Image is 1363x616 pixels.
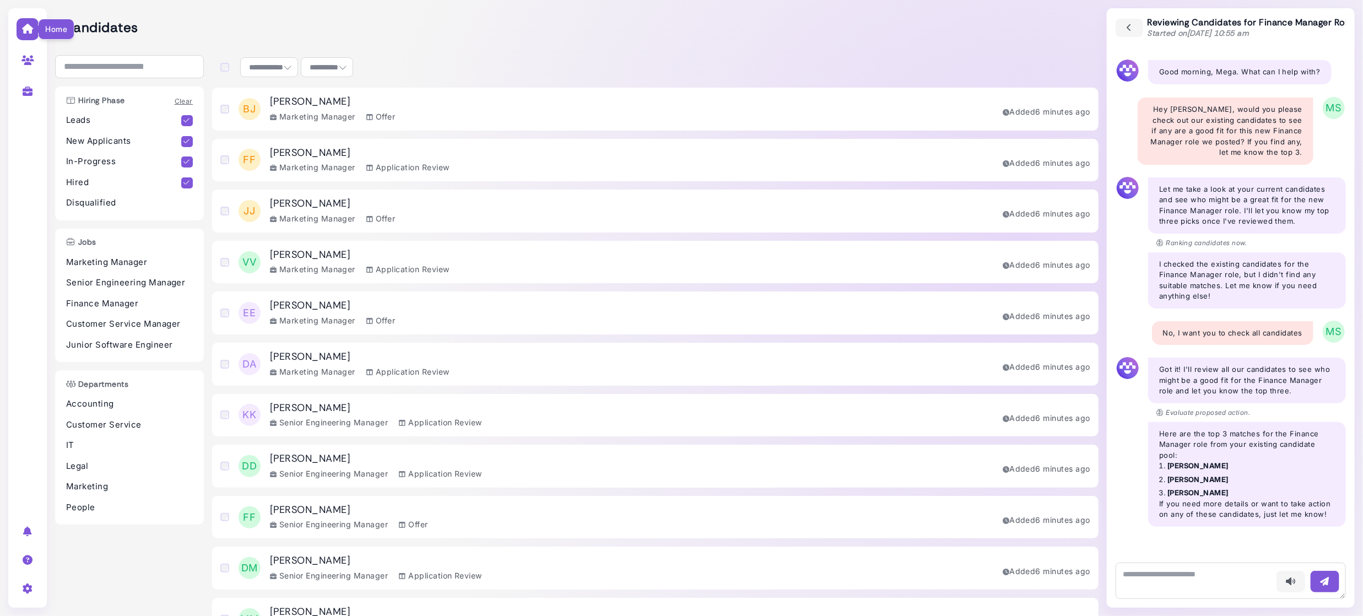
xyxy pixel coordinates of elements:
[1003,565,1090,577] div: Added
[175,97,193,105] a: Clear
[270,263,355,275] div: Marketing Manager
[399,468,482,479] div: Application Review
[1036,464,1090,473] time: Aug 31, 2025
[366,213,395,224] div: Offer
[66,318,193,331] p: Customer Service Manager
[366,161,450,173] div: Application Review
[270,366,355,377] div: Marketing Manager
[61,380,134,389] h3: Departments
[270,96,396,108] h3: [PERSON_NAME]
[1036,566,1090,576] time: Aug 31, 2025
[239,506,261,528] span: FF
[270,300,396,312] h3: [PERSON_NAME]
[64,20,1099,36] h2: Candidates
[270,198,396,210] h3: [PERSON_NAME]
[270,249,450,261] h3: [PERSON_NAME]
[1187,28,1249,38] time: [DATE] 10:55 am
[366,263,450,275] div: Application Review
[270,453,482,465] h3: [PERSON_NAME]
[66,398,193,410] p: Accounting
[66,256,193,269] p: Marketing Manager
[1156,238,1247,248] p: Ranking candidates now.
[1036,260,1090,269] time: Aug 31, 2025
[66,155,181,168] p: In-Progress
[1156,408,1250,418] p: Evaluate proposed action.
[1003,106,1090,117] div: Added
[1003,310,1090,322] div: Added
[38,19,74,40] div: Home
[66,114,181,127] p: Leads
[270,518,388,530] div: Senior Engineering Manager
[66,419,193,431] p: Customer Service
[66,197,193,209] p: Disqualified
[1003,514,1090,526] div: Added
[1003,208,1090,219] div: Added
[1036,413,1090,423] time: Aug 31, 2025
[270,147,450,159] h3: [PERSON_NAME]
[270,315,355,326] div: Marketing Manager
[1036,158,1090,167] time: Aug 31, 2025
[66,480,193,493] p: Marketing
[270,504,428,516] h3: [PERSON_NAME]
[366,366,450,377] div: Application Review
[239,353,261,375] span: DA
[1159,429,1335,520] div: Here are the top 3 matches for the Finance Manager role from your existing candidate pool: If you...
[1323,97,1345,119] span: MS
[366,111,395,122] div: Offer
[61,96,131,105] h3: Hiring Phase
[1036,311,1090,321] time: Aug 31, 2025
[1167,461,1229,470] strong: [PERSON_NAME]
[1167,488,1229,497] strong: [PERSON_NAME]
[66,277,193,289] p: Senior Engineering Manager
[1159,184,1335,227] p: Let me take a look at your current candidates and see who might be a great fit for the new Financ...
[1003,259,1090,271] div: Added
[399,417,482,428] div: Application Review
[10,14,45,42] a: Home
[66,176,181,189] p: Hired
[1323,321,1345,343] span: MS
[270,351,450,363] h3: [PERSON_NAME]
[61,237,102,247] h3: Jobs
[1167,475,1229,484] strong: [PERSON_NAME]
[270,402,482,414] h3: [PERSON_NAME]
[1036,515,1090,525] time: Aug 31, 2025
[239,404,261,426] span: KK
[270,417,388,428] div: Senior Engineering Manager
[1148,60,1332,84] div: Good morning, Mega. What can I help with?
[366,315,395,326] div: Offer
[270,555,482,567] h3: [PERSON_NAME]
[399,570,482,581] div: Application Review
[239,557,261,579] span: DM
[1003,412,1090,424] div: Added
[399,518,428,530] div: Offer
[1148,28,1250,38] span: Started on
[1003,463,1090,474] div: Added
[270,161,355,173] div: Marketing Manager
[66,439,193,452] p: IT
[270,213,355,224] div: Marketing Manager
[239,200,261,222] span: JJ
[239,98,261,120] span: BJ
[66,501,193,514] p: People
[1036,107,1090,116] time: Aug 31, 2025
[66,298,193,310] p: Finance Manager
[239,302,261,324] span: EE
[66,460,193,473] p: Legal
[1159,259,1335,302] div: I checked the existing candidates for the Finance Manager role, but I didn't find any suitable ma...
[1003,157,1090,169] div: Added
[1138,98,1313,165] div: Hey [PERSON_NAME], would you please check out our existing candidates to see if any are a good fi...
[270,570,388,581] div: Senior Engineering Manager
[239,455,261,477] span: DD
[270,468,388,479] div: Senior Engineering Manager
[1159,364,1335,397] p: Got it! I'll review all our candidates to see who might be a good fit for the Finance Manager rol...
[1152,321,1313,345] div: No, I want you to check all candidates
[1148,17,1354,39] div: Reviewing Candidates for Finance Manager Role
[66,339,193,352] p: Junior Software Engineer
[239,251,261,273] span: VV
[1003,361,1090,372] div: Added
[1036,362,1090,371] time: Aug 31, 2025
[239,149,261,171] span: FF
[270,111,355,122] div: Marketing Manager
[1036,209,1090,218] time: Aug 31, 2025
[66,135,181,148] p: New Applicants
